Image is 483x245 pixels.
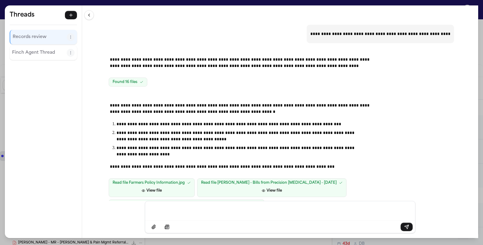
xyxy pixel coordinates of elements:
[113,186,191,195] button: View file
[161,223,173,231] button: Select demand example
[201,180,337,185] span: Read file [PERSON_NAME] - Bills from Precision [MEDICAL_DATA] - [DATE]
[12,49,67,56] p: Finch Agent Thread
[67,33,75,41] button: Thread actions
[146,188,162,193] span: View file
[13,33,67,41] p: Records review
[148,223,160,231] button: Attach files
[267,188,282,193] span: View file
[113,180,185,185] span: Read file Farmers Policy Information.jpg
[401,223,413,231] button: Send message
[10,10,34,20] h5: Threads
[13,32,67,42] button: Select thread: Records review
[12,48,67,58] button: Select thread: Finch Agent Thread
[67,49,75,57] button: Thread actions
[201,186,343,195] button: View file
[113,80,137,84] span: Found 16 files
[145,202,415,221] div: Message input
